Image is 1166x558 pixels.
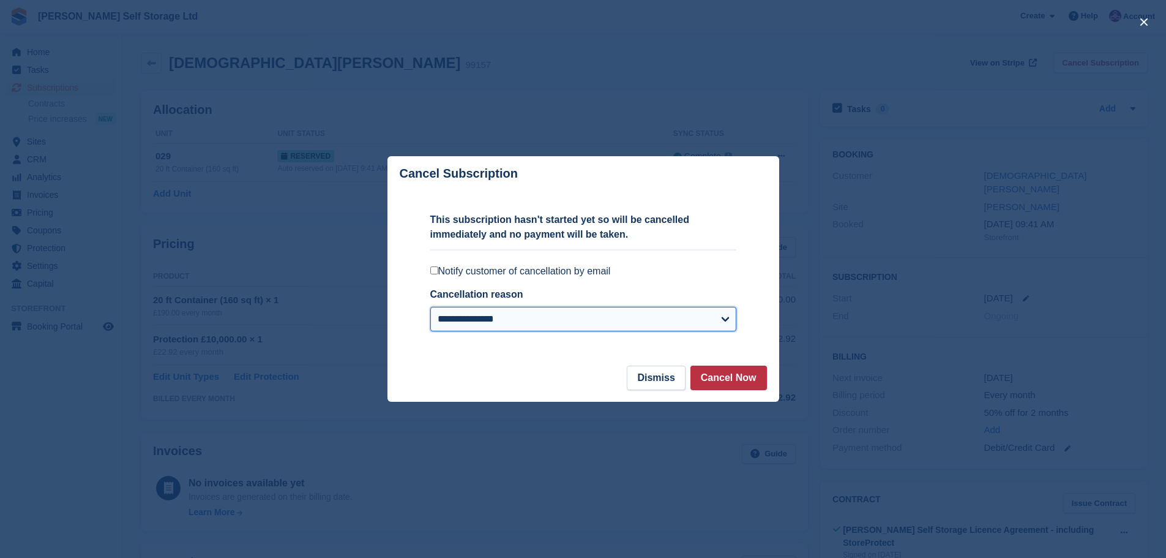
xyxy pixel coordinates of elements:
input: Notify customer of cancellation by email [430,266,438,274]
p: This subscription hasn't started yet so will be cancelled immediately and no payment will be taken. [430,213,736,242]
button: Dismiss [627,366,685,390]
button: Cancel Now [690,366,767,390]
p: Cancel Subscription [400,167,518,181]
label: Notify customer of cancellation by email [430,265,736,277]
label: Cancellation reason [430,289,523,300]
button: close [1134,12,1154,32]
